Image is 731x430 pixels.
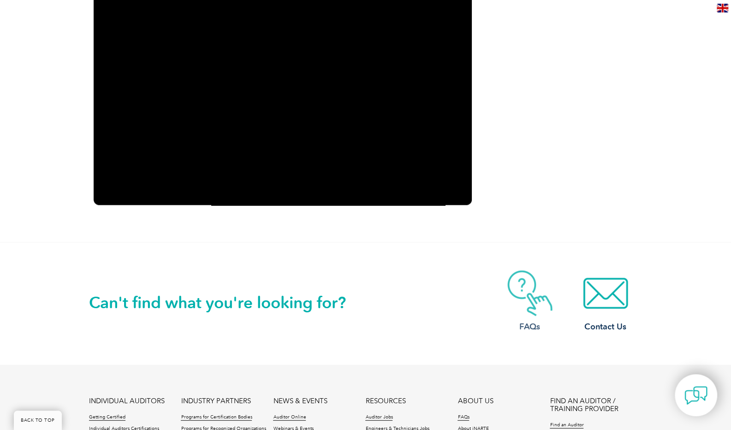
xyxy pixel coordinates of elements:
[493,321,567,333] h3: FAQs
[365,414,392,421] a: Auditor Jobs
[273,397,327,405] a: NEWS & EVENTS
[684,384,707,407] img: contact-chat.png
[493,270,567,333] a: FAQs
[458,397,493,405] a: ABOUT US
[550,422,583,429] a: Find an Auditor
[181,414,252,421] a: Programs for Certification Bodies
[181,397,250,405] a: INDUSTRY PARTNERS
[365,397,405,405] a: RESOURCES
[569,270,642,333] a: Contact Us
[569,321,642,333] h3: Contact Us
[89,397,165,405] a: INDIVIDUAL AUDITORS
[89,295,366,310] h2: Can't find what you're looking for?
[550,397,642,413] a: FIND AN AUDITOR / TRAINING PROVIDER
[493,270,567,317] img: contact-faq.webp
[89,414,125,421] a: Getting Certified
[273,414,306,421] a: Auditor Online
[569,270,642,317] img: contact-email.webp
[14,411,62,430] a: BACK TO TOP
[717,4,728,12] img: en
[458,414,469,421] a: FAQs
